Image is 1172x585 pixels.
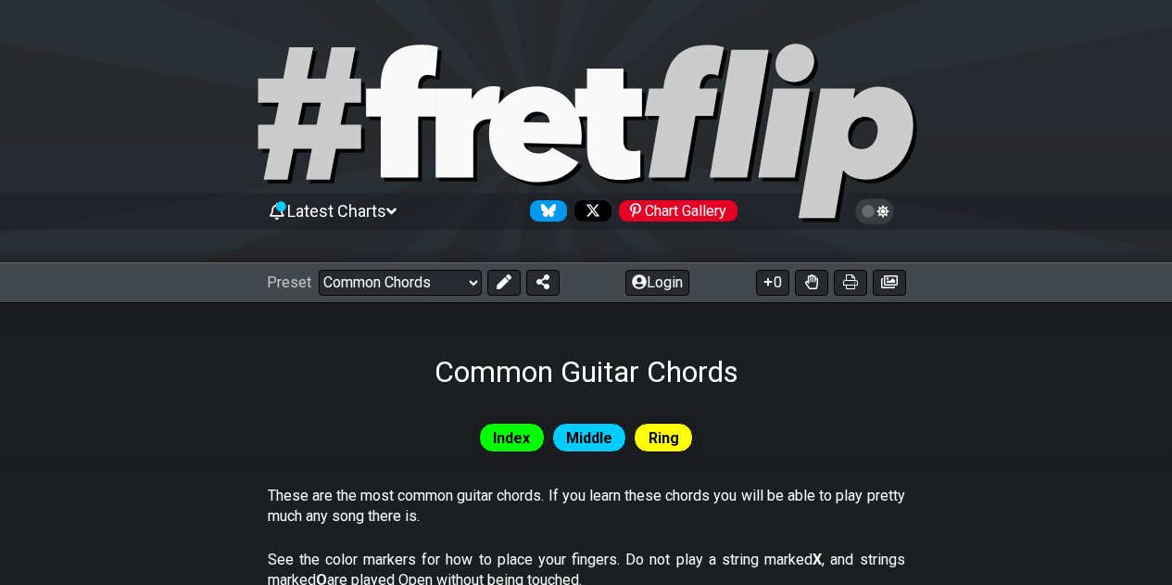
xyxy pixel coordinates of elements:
[619,200,737,222] div: Chart Gallery
[267,273,311,291] span: Preset
[649,425,679,451] span: Ring
[287,201,386,221] span: Latest Charts
[795,270,828,296] button: Toggle Dexterity for all fretkits
[523,200,567,222] a: Follow #fretflip at Bluesky
[625,270,689,296] button: Login
[834,270,867,296] button: Print
[487,270,521,296] button: Edit Preset
[268,486,905,528] p: These are the most common guitar chords. If you learn these chords you will be able to play prett...
[493,425,530,451] span: Index
[567,200,611,222] a: Follow #fretflip at X
[435,354,738,389] h1: Common Guitar Chords
[611,200,737,222] a: #fretflip at Pinterest
[566,425,612,451] span: Middle
[319,270,482,296] select: Preset
[873,270,906,296] button: Create image
[813,551,822,568] strong: X
[526,270,560,296] button: Share Preset
[756,270,789,296] button: 0
[864,203,886,220] span: Toggle light / dark theme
